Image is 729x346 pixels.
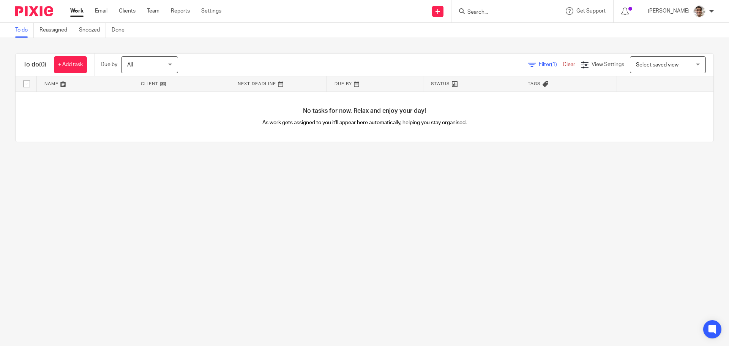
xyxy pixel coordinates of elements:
span: (0) [39,62,46,68]
p: Due by [101,61,117,68]
a: To do [15,23,34,38]
span: View Settings [592,62,624,67]
img: PXL_20240409_141816916.jpg [693,5,705,17]
a: Reassigned [39,23,73,38]
span: Filter [539,62,563,67]
input: Search [467,9,535,16]
span: (1) [551,62,557,67]
a: Settings [201,7,221,15]
p: As work gets assigned to you it'll appear here automatically, helping you stay organised. [190,119,539,126]
img: Pixie [15,6,53,16]
h1: To do [23,61,46,69]
h4: No tasks for now. Relax and enjoy your day! [16,107,713,115]
a: Team [147,7,159,15]
a: Work [70,7,84,15]
span: All [127,62,133,68]
span: Get Support [576,8,606,14]
a: Reports [171,7,190,15]
a: Clear [563,62,575,67]
a: Clients [119,7,136,15]
a: Done [112,23,130,38]
p: [PERSON_NAME] [648,7,690,15]
a: + Add task [54,56,87,73]
a: Snoozed [79,23,106,38]
span: Select saved view [636,62,679,68]
a: Email [95,7,107,15]
span: Tags [528,82,541,86]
